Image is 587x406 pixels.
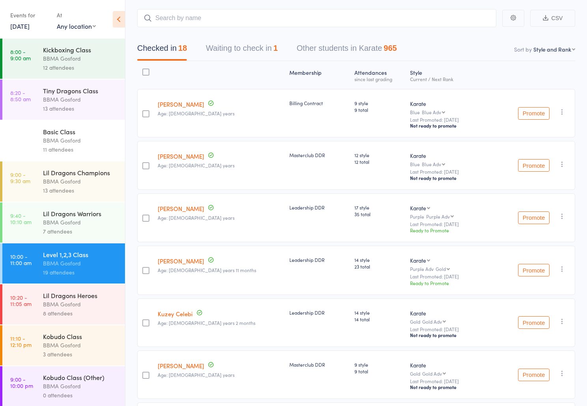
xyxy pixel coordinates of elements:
[354,361,404,368] span: 9 style
[43,168,118,177] div: Lil Dragons Champions
[410,371,496,376] div: Gold
[2,202,125,243] a: 9:40 -10:10 amLil Dragons WarriorsBBMA Gosford7 attendees
[43,95,118,104] div: BBMA Gosford
[354,368,404,374] span: 9 total
[410,266,496,271] div: Purple Adv
[518,316,550,329] button: Promote
[2,161,125,202] a: 9:00 -9:30 amLil Dragons ChampionsBBMA Gosford13 attendees
[43,136,118,145] div: BBMA Gosford
[10,376,33,389] time: 9:00 - 10:00 pm
[43,250,118,259] div: Level 1,2,3 Class
[410,309,496,317] div: Karate
[43,186,118,195] div: 13 attendees
[354,152,404,158] span: 12 style
[354,106,404,113] span: 9 total
[354,309,404,316] span: 14 style
[410,204,426,212] div: Karate
[43,209,118,218] div: Lil Dragons Warriors
[410,214,496,219] div: Purple
[410,109,496,115] div: Blue
[10,89,31,102] time: 8:20 - 8:50 am
[530,10,575,27] button: CSV
[514,45,532,53] label: Sort by
[410,274,496,279] small: Last Promoted: [DATE]
[137,9,496,27] input: Search by name
[410,384,496,390] div: Not ready to promote
[410,100,496,108] div: Karate
[410,161,496,167] div: Blue
[178,44,187,52] div: 18
[158,204,204,213] a: [PERSON_NAME]
[354,158,404,165] span: 12 total
[426,214,450,219] div: Purple Adv
[43,86,118,95] div: Tiny Dragons Class
[43,145,118,154] div: 11 attendees
[410,122,496,129] div: Not ready to promote
[354,204,404,211] span: 17 style
[43,309,118,318] div: 8 attendees
[43,332,118,341] div: Kobudo Class
[57,9,96,22] div: At
[410,256,426,264] div: Karate
[354,100,404,106] span: 9 style
[158,310,193,318] a: Kuzey Celebi
[289,309,348,316] div: Leadership DDR
[43,127,118,136] div: Basic Class
[2,243,125,284] a: 10:00 -11:00 amLevel 1,2,3 ClassBBMA Gosford19 attendees
[43,291,118,300] div: Lil Dragons Heroes
[43,54,118,63] div: BBMA Gosford
[158,110,235,117] span: Age: [DEMOGRAPHIC_DATA] years
[410,227,496,234] div: Ready to Promote
[10,130,31,143] time: 9:00 - 9:45 am
[43,259,118,268] div: BBMA Gosford
[533,45,571,53] div: Style and Rank
[43,268,118,277] div: 19 attendees
[137,40,187,61] button: Checked in18
[410,332,496,338] div: Not ready to promote
[10,48,31,61] time: 8:00 - 9:00 am
[289,256,348,263] div: Leadership DDR
[43,227,118,236] div: 7 attendees
[422,371,442,376] div: Gold Adv
[158,371,235,378] span: Age: [DEMOGRAPHIC_DATA] years
[158,162,235,169] span: Age: [DEMOGRAPHIC_DATA] years
[10,294,32,307] time: 10:20 - 11:05 am
[10,9,49,22] div: Events for
[518,159,550,172] button: Promote
[410,152,496,159] div: Karate
[43,63,118,72] div: 12 attendees
[354,263,404,270] span: 23 total
[10,253,32,266] time: 10:00 - 11:00 am
[410,175,496,181] div: Not ready to promote
[422,109,441,115] div: Blue Adv
[436,266,446,271] div: Gold
[422,161,441,167] div: Blue Adv
[518,369,550,381] button: Promote
[410,361,496,369] div: Karate
[410,221,496,227] small: Last Promoted: [DATE]
[422,319,442,324] div: Gold Adv
[158,100,204,108] a: [PERSON_NAME]
[410,76,496,82] div: Current / Next Rank
[57,22,96,30] div: Any location
[286,65,351,85] div: Membership
[43,341,118,350] div: BBMA Gosford
[289,204,348,211] div: Leadership DDR
[206,40,278,61] button: Waiting to check in1
[273,44,278,52] div: 1
[351,65,407,85] div: Atten­dances
[158,152,204,160] a: [PERSON_NAME]
[10,22,30,30] a: [DATE]
[2,121,125,161] a: 9:00 -9:45 amBasic ClassBBMA Gosford11 attendees
[2,325,125,365] a: 11:10 -12:10 pmKobudo ClassBBMA Gosford3 attendees
[289,100,348,106] div: Billing Contract
[43,104,118,113] div: 13 attendees
[158,362,204,370] a: [PERSON_NAME]
[289,152,348,158] div: Masterclub DDR
[410,280,496,286] div: Ready to Promote
[2,80,125,120] a: 8:20 -8:50 amTiny Dragons ClassBBMA Gosford13 attendees
[43,373,118,382] div: Kobudo Class (Other)
[43,300,118,309] div: BBMA Gosford
[10,171,30,184] time: 9:00 - 9:30 am
[2,39,125,79] a: 8:00 -9:00 amKickboxing ClassBBMA Gosford12 attendees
